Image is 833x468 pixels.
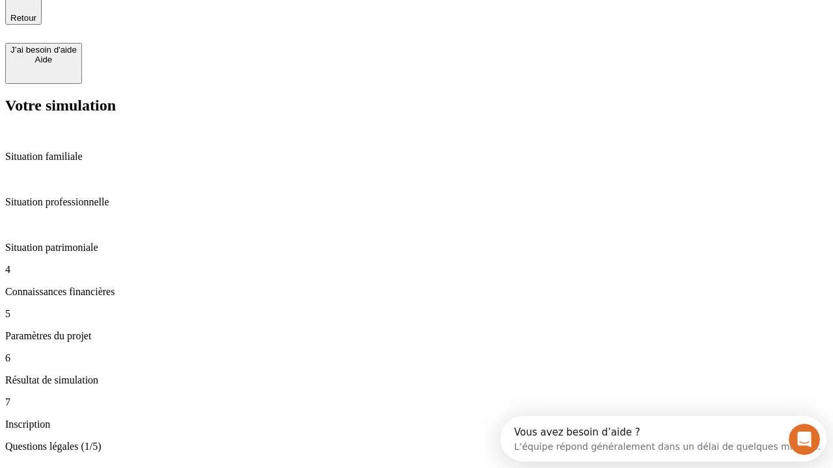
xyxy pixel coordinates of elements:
p: Inscription [5,419,828,430]
div: Aide [10,55,77,64]
p: Connaissances financières [5,286,828,298]
iframe: Intercom live chat [789,424,820,455]
span: Retour [10,13,36,23]
h2: Votre simulation [5,97,828,114]
p: 4 [5,264,828,276]
div: Ouvrir le Messenger Intercom [5,5,359,41]
p: Résultat de simulation [5,374,828,386]
iframe: Intercom live chat discovery launcher [500,416,826,461]
div: J’ai besoin d'aide [10,45,77,55]
p: Situation patrimoniale [5,242,828,253]
p: 5 [5,308,828,320]
p: 7 [5,396,828,408]
div: L’équipe répond généralement dans un délai de quelques minutes. [14,21,320,35]
p: Situation professionnelle [5,196,828,208]
p: Paramètres du projet [5,330,828,342]
button: J’ai besoin d'aideAide [5,43,82,84]
p: 6 [5,352,828,364]
p: Situation familiale [5,151,828,162]
p: Questions légales (1/5) [5,441,828,452]
div: Vous avez besoin d’aide ? [14,11,320,21]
